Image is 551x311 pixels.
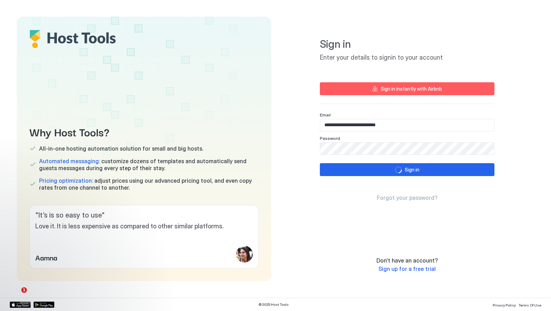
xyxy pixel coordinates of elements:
[39,158,100,165] span: Automated messaging:
[39,158,259,172] span: customize dozens of templates and automatically send guests messages during every step of their s...
[10,302,31,308] a: App Store
[5,243,145,292] iframe: Intercom notifications message
[39,177,93,184] span: Pricing optimization:
[320,112,331,117] span: Email
[34,302,54,308] a: Google Play Store
[320,82,494,95] button: Sign in instantly with Airbnb
[258,302,289,307] span: © 2025 Host Tools
[376,257,438,264] span: Don't have an account?
[320,119,494,131] input: Input Field
[35,211,253,220] span: " It’s is so easy to use "
[377,194,438,201] span: Forgot your password?
[320,143,494,154] input: Input Field
[21,287,27,293] span: 1
[39,145,203,152] span: All-in-one hosting automation solution for small and big hosts.
[320,54,494,62] span: Enter your details to signin to your account
[519,303,541,307] span: Terms Of Use
[405,166,419,173] div: Sign in
[493,303,516,307] span: Privacy Policy
[320,163,494,176] button: loadingSign in
[39,177,259,191] span: adjust prices using our advanced pricing tool, and even copy rates from one channel to another.
[381,85,442,92] div: Sign in instantly with Airbnb
[29,124,259,139] span: Why Host Tools?
[395,166,402,173] div: loading
[236,246,253,263] div: profile
[320,38,494,51] span: Sign in
[35,222,253,230] span: Love it. It is less expensive as compared to other similar platforms.
[377,194,438,202] a: Forgot your password?
[320,136,340,141] span: Password
[7,287,24,304] iframe: Intercom live chat
[493,301,516,308] a: Privacy Policy
[379,265,436,273] a: Sign up for a free trial
[519,301,541,308] a: Terms Of Use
